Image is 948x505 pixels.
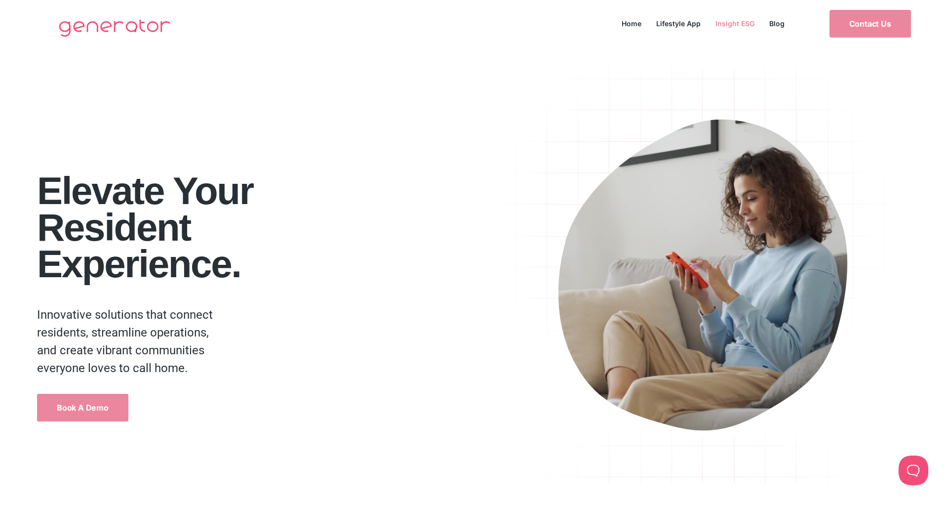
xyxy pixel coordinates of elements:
a: Insight ESG [708,17,762,30]
iframe: Toggle Customer Support [899,456,928,485]
a: Home [614,17,649,30]
a: Lifestyle App [649,17,708,30]
a: Blog [762,17,792,30]
p: Innovative solutions that connect residents, streamline operations, and create vibrant communitie... [37,306,225,377]
span: Contact Us [849,20,891,28]
a: Book a Demo [37,394,128,421]
nav: Menu [614,17,792,30]
a: Contact Us [829,10,911,38]
h1: Elevate your Resident Experience. [37,173,485,283]
span: Book a Demo [57,404,109,412]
